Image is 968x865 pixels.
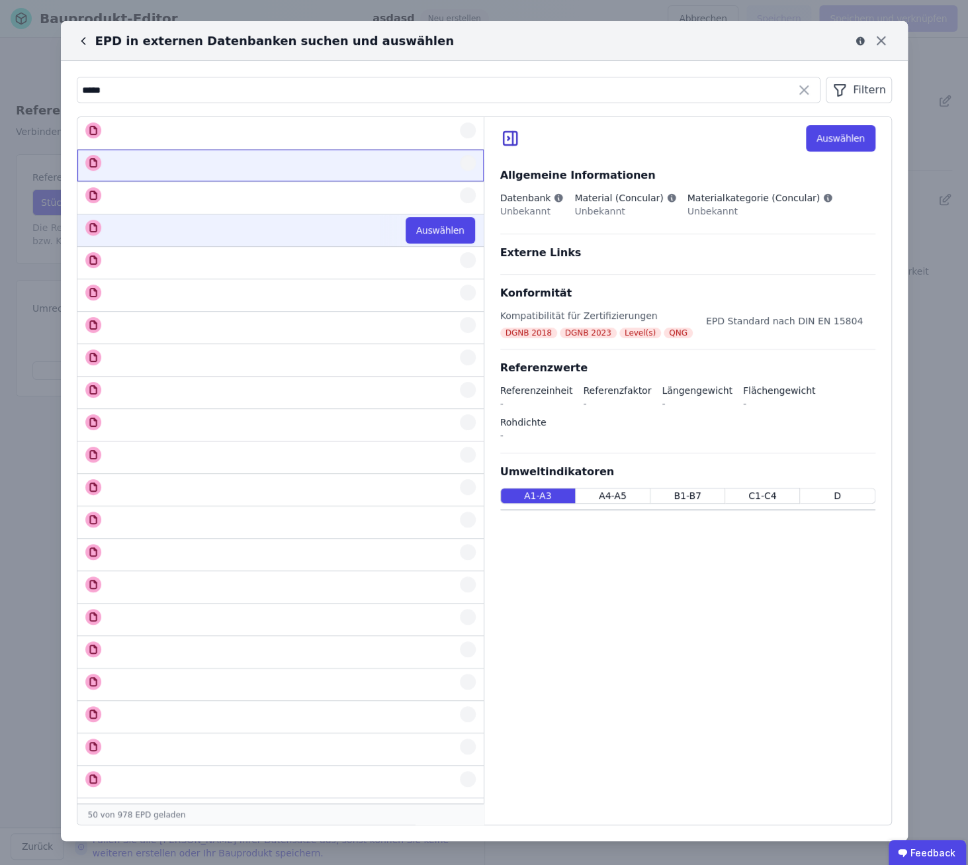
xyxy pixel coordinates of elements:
[583,384,651,397] div: Referenzfaktor
[748,489,776,502] span: C1-C4
[500,191,564,205] div: Datenbank
[574,191,676,205] div: Material (Concular)
[674,489,701,502] span: B1-B7
[524,489,552,502] span: A1-A3
[619,328,661,338] div: Level(s)
[500,416,547,429] div: Rohdichte
[826,77,891,103] button: Filtern
[599,489,627,502] span: A4-A5
[806,125,875,152] button: Auswählen
[500,464,875,480] div: Umweltindikatoren
[500,360,875,376] div: Referenzwerte
[500,309,695,328] div: Kompatibilität für Zertifizierungen
[662,384,732,397] div: Längengewicht
[687,191,834,205] div: Materialkategorie (Concular)
[834,489,841,502] span: D
[687,205,834,218] div: Unbekannt
[500,205,564,218] div: Unbekannt
[500,245,875,261] div: Externe Links
[560,328,617,338] div: DGNB 2023
[500,384,573,397] div: Referenzeinheit
[583,397,651,410] div: -
[77,32,454,50] div: EPD in externen Datenbanken suchen und auswählen
[500,328,557,338] div: DGNB 2018
[743,397,815,410] div: -
[406,217,475,244] button: Auswählen
[500,167,875,183] div: Allgemeine Informationen
[664,328,693,338] div: QNG
[500,397,573,410] div: -
[574,205,676,218] div: Unbekannt
[662,397,732,410] div: -
[706,314,863,333] div: EPD Standard nach DIN EN 15804
[500,285,875,301] div: Konformität
[77,803,484,825] div: 50 von 978 EPD geladen
[743,384,815,397] div: Flächengewicht
[500,429,547,442] div: -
